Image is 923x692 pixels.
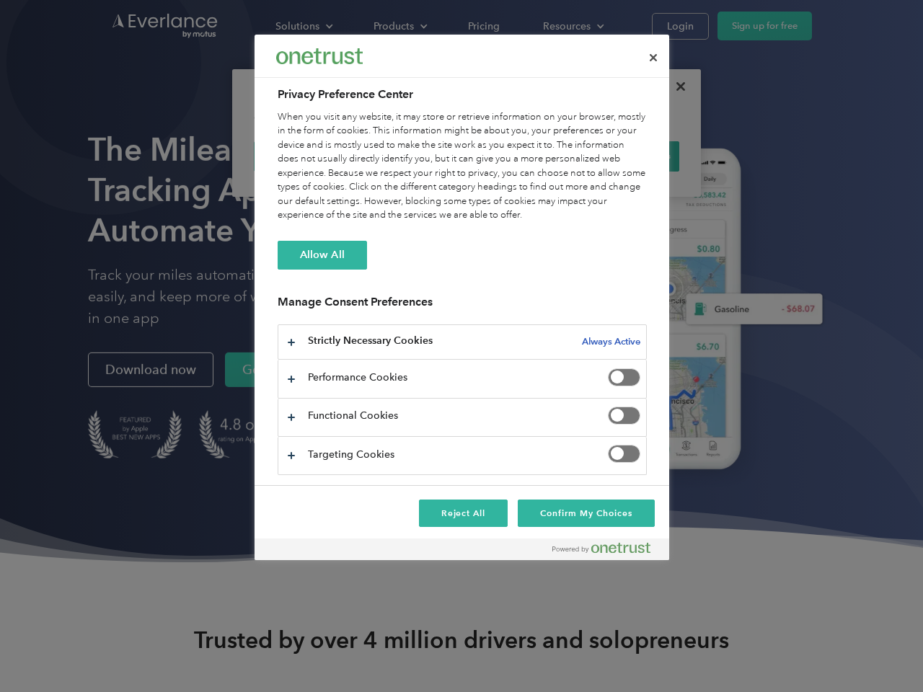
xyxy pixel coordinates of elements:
[255,35,669,560] div: Privacy Preference Center
[255,35,669,560] div: Preference center
[552,542,650,554] img: Powered by OneTrust Opens in a new Tab
[637,42,669,74] button: Close
[419,500,508,527] button: Reject All
[552,542,662,560] a: Powered by OneTrust Opens in a new Tab
[278,110,647,223] div: When you visit any website, it may store or retrieve information on your browser, mostly in the f...
[278,86,647,103] h2: Privacy Preference Center
[276,42,363,71] div: Everlance
[278,295,647,317] h3: Manage Consent Preferences
[278,241,367,270] button: Allow All
[276,48,363,63] img: Everlance
[518,500,654,527] button: Confirm My Choices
